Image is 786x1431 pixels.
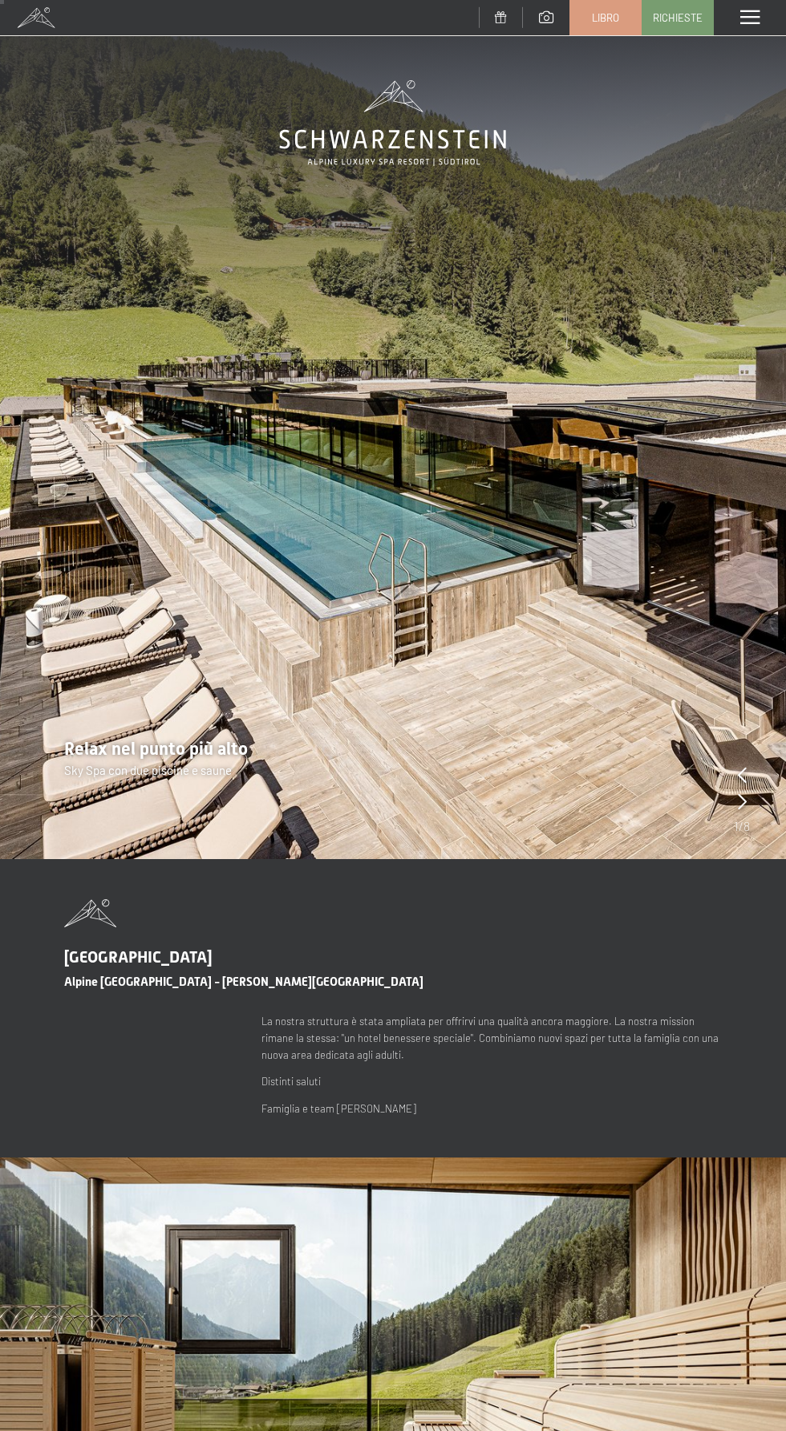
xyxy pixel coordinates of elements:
[570,1,641,34] a: Libro
[642,1,713,34] a: Richieste
[261,1075,321,1088] font: Distinti saluti
[64,763,232,777] font: Sky Spa con due piscine e saune
[261,1015,719,1061] font: La nostra struttura è stata ampliata per offrirvi una qualità ancora maggiore. La nostra mission ...
[592,11,619,24] font: Libro
[64,947,213,967] font: [GEOGRAPHIC_DATA]
[261,1102,416,1115] font: Famiglia e team [PERSON_NAME]
[743,818,750,833] font: 8
[64,975,423,989] font: Alpine [GEOGRAPHIC_DATA] - [PERSON_NAME][GEOGRAPHIC_DATA]
[734,818,739,833] font: 1
[653,11,703,24] font: Richieste
[64,739,248,759] font: Relax nel punto più alto
[739,818,743,833] font: /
